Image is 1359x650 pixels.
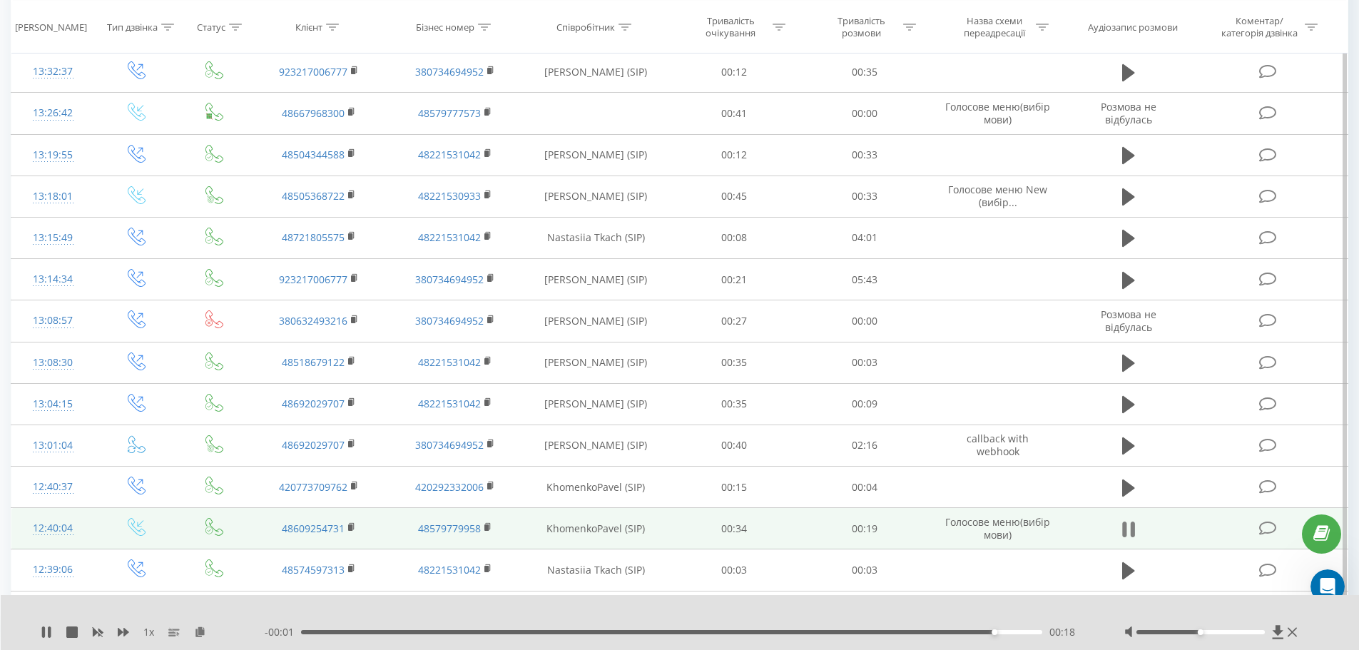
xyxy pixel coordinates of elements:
[1310,569,1345,604] iframe: Intercom live chat
[800,342,930,383] td: 00:03
[523,217,669,258] td: Nastasiia Tkach (SIP)
[992,629,997,635] div: Accessibility label
[11,419,274,495] div: Vladyslav каже…
[26,349,81,377] div: 13:08:30
[279,65,347,78] a: 923217006777
[415,314,484,327] a: 380734694952
[11,69,274,126] div: Vladyslav каже…
[282,522,345,535] a: 48609254731
[11,288,90,319] div: Перевіряю
[669,51,800,93] td: 00:12
[800,300,930,342] td: 00:00
[63,338,263,366] div: Доречі цього дзвінка і запису розмови також немає в СРМ
[523,134,669,176] td: [PERSON_NAME] (SIP)
[1101,308,1156,334] span: Розмова не відбулась
[51,330,274,375] div: Доречі цього дзвінка і запису розмови також немає в СРМ
[1198,629,1203,635] div: Accessibility label
[418,189,481,203] a: 48221530933
[523,176,669,217] td: [PERSON_NAME] (SIP)
[669,508,800,549] td: 00:34
[669,300,800,342] td: 00:27
[245,462,268,484] button: Надіслати повідомлення…
[223,6,250,33] button: Головна
[930,508,1065,549] td: Голосове меню(вибір мови)
[415,438,484,452] a: 380734694952
[68,467,79,479] button: Завантажити вкладений файл
[800,549,930,591] td: 00:03
[26,224,81,252] div: 13:15:49
[669,134,800,176] td: 00:12
[197,21,225,33] div: Статус
[800,134,930,176] td: 00:33
[282,230,345,244] a: 48721805575
[669,549,800,591] td: 00:03
[282,355,345,369] a: 48518679122
[800,217,930,258] td: 04:01
[282,148,345,161] a: 48504344588
[418,563,481,577] a: 48221531042
[956,15,1032,39] div: Назва схеми переадресації
[26,99,81,127] div: 13:26:42
[69,18,181,32] p: У мережі останні 15 хв
[930,93,1065,134] td: Голосове меню(вибір мови)
[523,467,669,508] td: KhomenkoPavel (SIP)
[181,377,274,408] div: 48796238127
[26,473,81,501] div: 12:40:37
[930,425,1065,466] td: callback with webhook
[15,21,87,33] div: [PERSON_NAME]
[282,563,345,577] a: 48574597313
[1218,15,1301,39] div: Коментар/категорія дзвінка
[669,217,800,258] td: 00:08
[948,183,1047,209] span: Голосове меню New (вибір...
[11,330,274,376] div: Kateryna каже…
[51,217,274,276] div: Але в СРМ у нас немає ліда і запису цієї розмови на цьому нормері 420773709762
[1049,625,1075,639] span: 00:18
[693,15,769,39] div: Тривалість очікування
[11,419,234,464] div: Дякую за деталі. Напишу як буду мати інформацію
[23,296,78,310] div: Перевіряю
[669,383,800,425] td: 00:35
[11,69,230,114] div: Добрий день! Дякую за звернення 😊​Перевірю дзвінок та відпишусь
[523,259,669,300] td: [PERSON_NAME] (SIP)
[415,65,484,78] a: 380734694952
[523,51,669,93] td: [PERSON_NAME] (SIP)
[26,307,81,335] div: 13:08:57
[26,183,81,210] div: 13:18:01
[43,39,57,53] img: Profile image for Vladyslav
[22,467,34,479] button: Вибір емодзі
[193,385,263,400] div: 48796238127
[523,342,669,383] td: [PERSON_NAME] (SIP)
[11,288,274,330] div: Vladyslav каже…
[418,230,481,244] a: 48221531042
[51,126,274,185] div: І в журналі дзвінків, ця розмова продублювалась за іншим номером, тепер чешським
[800,508,930,549] td: 00:19
[11,126,274,186] div: Kateryna каже…
[415,273,484,286] a: 380734694952
[800,176,930,217] td: 00:33
[800,259,930,300] td: 05:43
[41,8,63,31] img: Profile image for Vladyslav
[265,625,301,639] span: - 00:01
[523,425,669,466] td: [PERSON_NAME] (SIP)
[800,425,930,466] td: 02:16
[800,467,930,508] td: 00:04
[523,591,669,632] td: Nastasiia Tkach (SIP)
[418,522,481,535] a: 48579779958
[26,390,81,418] div: 13:04:15
[669,467,800,508] td: 00:15
[11,217,274,288] div: Kateryna каже…
[523,508,669,549] td: KhomenkoPavel (SIP)
[26,432,81,459] div: 13:01:04
[556,21,615,33] div: Співробітник
[415,480,484,494] a: 420292332006
[295,21,322,33] div: Клієнт
[107,21,158,33] div: Тип дзвінка
[523,300,669,342] td: [PERSON_NAME] (SIP)
[279,273,347,286] a: 923217006777
[69,7,162,18] h1: [PERSON_NAME]
[823,15,900,39] div: Тривалість розмови
[800,51,930,93] td: 00:35
[669,259,800,300] td: 00:21
[523,383,669,425] td: [PERSON_NAME] (SIP)
[61,41,141,51] b: [PERSON_NAME]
